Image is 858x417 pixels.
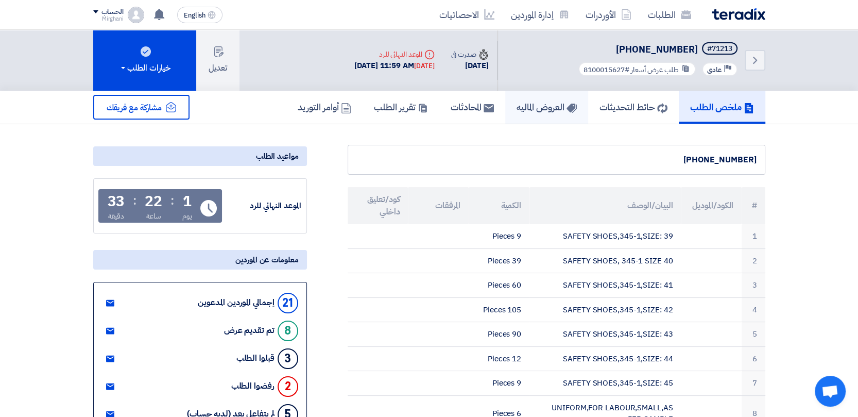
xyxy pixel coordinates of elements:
div: #71213 [707,45,732,53]
div: الموعد النهائي للرد [224,200,301,212]
div: 8 [278,321,298,341]
div: ساعة [146,211,161,222]
h5: أوامر التوريد [298,101,351,113]
div: : [133,191,136,210]
a: Open chat [815,376,846,407]
div: خيارات الطلب [119,62,170,74]
button: خيارات الطلب [93,30,196,91]
div: صدرت في [451,49,488,60]
div: الموعد النهائي للرد [354,49,435,60]
td: SAFETY SHOES,345-1,SIZE: 43 [529,322,681,347]
td: 4 [742,297,765,322]
div: إجمالي الموردين المدعوين [198,298,274,308]
div: [DATE] [414,61,435,71]
td: 105 Pieces [469,297,529,322]
td: 12 Pieces [469,346,529,371]
span: English [184,12,205,19]
h5: 4087-911-8100015627 [576,42,740,57]
th: البيان/الوصف [529,187,681,224]
div: [DATE] [451,60,488,72]
th: كود/تعليق داخلي [348,187,408,224]
td: SAFETY SHOES,345-1,SIZE: 41 [529,273,681,298]
th: المرفقات [408,187,469,224]
a: الاحصائيات [431,3,503,27]
td: 6 [742,346,765,371]
div: قبلوا الطلب [236,354,274,363]
td: SAFETY SHOES,345-1,SIZE: 45 [529,371,681,396]
td: 90 Pieces [469,322,529,347]
h5: العروض الماليه [517,101,577,113]
td: SAFETY SHOES,345-1,SIZE: 39 [529,224,681,248]
span: #8100015627 [584,64,629,75]
img: Teradix logo [712,8,765,20]
td: 3 [742,273,765,298]
th: الكمية [469,187,529,224]
td: SAFETY SHOES,345-1,SIZE: 42 [529,297,681,322]
th: الكود/الموديل [681,187,742,224]
span: مشاركة مع فريقك [107,102,162,114]
div: تم تقديم عرض [224,326,274,336]
img: profile_test.png [128,7,144,23]
div: مواعيد الطلب [93,146,307,166]
a: حائط التحديثات [588,91,679,124]
a: الطلبات [640,3,699,27]
a: العروض الماليه [505,91,588,124]
h5: حائط التحديثات [599,101,667,113]
div: رفضوا الطلب [231,381,274,391]
div: 1 [183,194,192,209]
h5: ملخص الطلب [690,101,754,113]
div: دقيقة [108,211,124,222]
span: طلب عرض أسعار [631,64,679,75]
a: ملخص الطلب [679,91,765,124]
div: الحساب [101,8,124,16]
span: [PHONE_NUMBER] [616,42,698,56]
td: 7 [742,371,765,396]
h5: تقرير الطلب [374,101,428,113]
td: 39 Pieces [469,248,529,273]
a: إدارة الموردين [503,3,577,27]
button: تعديل [196,30,239,91]
td: 2 [742,248,765,273]
a: المحادثات [439,91,505,124]
td: 9 Pieces [469,371,529,396]
span: عادي [707,65,722,75]
div: 2 [278,376,298,397]
div: 21 [278,293,298,313]
div: 3 [278,348,298,369]
td: SAFETY SHOES, 345-1 SIZE 40 [529,248,681,273]
div: معلومات عن الموردين [93,250,307,270]
div: : [170,191,174,210]
div: يوم [182,211,192,222]
td: 5 [742,322,765,347]
td: 9 Pieces [469,224,529,248]
div: 22 [145,194,162,209]
th: # [742,187,765,224]
td: SAFETY SHOES,345-1,SIZE: 44 [529,346,681,371]
div: [PHONE_NUMBER] [356,154,757,166]
a: الأوردرات [577,3,640,27]
div: Mirghani [93,16,124,22]
a: أوامر التوريد [286,91,363,124]
a: تقرير الطلب [363,91,439,124]
div: 33 [108,194,125,209]
td: 60 Pieces [469,273,529,298]
td: 1 [742,224,765,248]
button: English [177,7,222,23]
h5: المحادثات [451,101,494,113]
div: [DATE] 11:59 AM [354,60,435,72]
